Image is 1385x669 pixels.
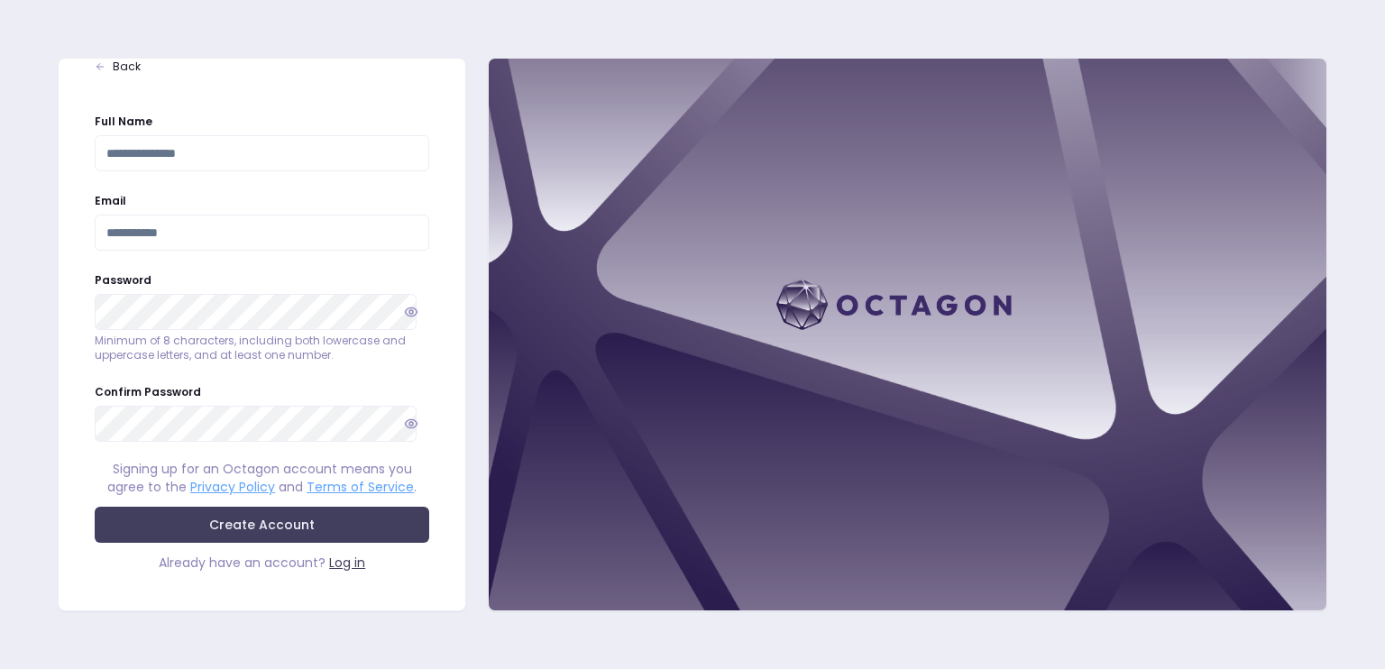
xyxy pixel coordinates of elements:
[95,272,151,288] label: Password
[95,460,429,496] div: Signing up for an Octagon account means you agree to the and .
[95,554,429,572] div: Already have an account?
[95,334,429,362] p: Minimum of 8 characters, including both lowercase and uppercase letters, and at least one number.
[307,478,414,496] a: Terms of Service
[95,384,201,399] label: Confirm Password
[95,114,152,129] label: Full Name
[190,478,275,496] a: Privacy Policy
[95,507,429,543] button: Create Account
[95,60,429,74] a: Back
[113,60,141,74] span: Back
[95,193,126,208] label: Email
[329,554,365,572] a: Log in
